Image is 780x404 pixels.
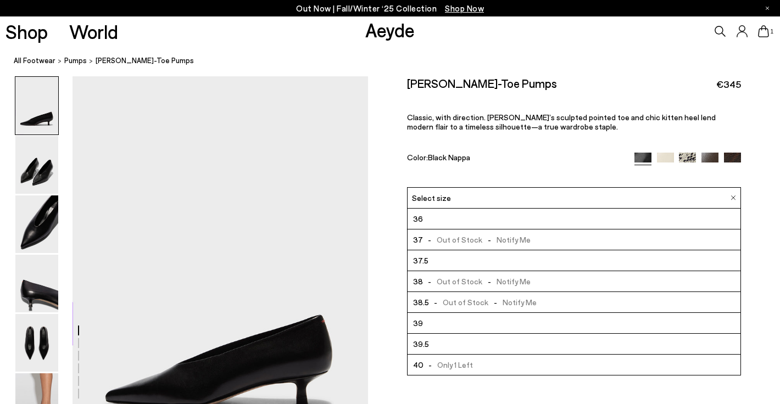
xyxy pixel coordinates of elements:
[15,77,58,134] img: Clara Pointed-Toe Pumps - Image 1
[423,274,531,288] span: Out of Stock Notify Me
[407,153,623,165] div: Color:
[412,192,451,204] span: Select size
[14,55,55,66] a: All Footwear
[424,360,438,369] span: -
[413,358,424,372] span: 40
[482,235,497,244] span: -
[424,358,473,372] span: Only 1 Left
[429,295,537,309] span: Out of Stock Notify Me
[413,295,429,309] span: 38.5
[488,298,503,307] span: -
[423,235,437,244] span: -
[15,255,58,312] img: Clara Pointed-Toe Pumps - Image 4
[413,254,428,267] span: 37.5
[429,298,443,307] span: -
[413,316,423,330] span: 39
[15,195,58,253] img: Clara Pointed-Toe Pumps - Image 3
[69,22,118,41] a: World
[716,77,741,91] span: €345
[428,153,470,162] span: Black Nappa
[64,56,87,65] span: pumps
[14,46,780,76] nav: breadcrumb
[423,277,437,286] span: -
[64,55,87,66] a: pumps
[365,18,415,41] a: Aeyde
[407,76,557,90] h2: [PERSON_NAME]-Toe Pumps
[296,2,484,15] p: Out Now | Fall/Winter ‘25 Collection
[445,3,484,13] span: Navigate to /collections/new-in
[15,136,58,194] img: Clara Pointed-Toe Pumps - Image 2
[413,212,423,226] span: 36
[413,337,429,351] span: 39.5
[96,55,194,66] span: [PERSON_NAME]-Toe Pumps
[482,277,497,286] span: -
[407,113,741,131] p: Classic, with direction. [PERSON_NAME]’s sculpted pointed toe and chic kitten heel lend modern fl...
[5,22,48,41] a: Shop
[413,233,423,246] span: 37
[758,25,769,37] a: 1
[15,314,58,372] img: Clara Pointed-Toe Pumps - Image 5
[413,274,423,288] span: 38
[423,233,531,246] span: Out of Stock Notify Me
[769,29,775,35] span: 1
